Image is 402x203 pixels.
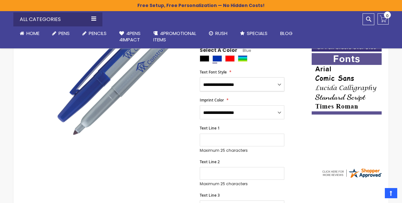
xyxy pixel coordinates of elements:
p: Maximum 25 characters [200,181,284,186]
span: Select A Color [200,47,237,55]
div: All Categories [13,12,102,26]
span: Imprint Color [200,97,224,103]
a: 0 [378,13,389,24]
span: Text Line 2 [200,159,220,164]
div: Assorted [238,55,247,62]
span: Text Line 3 [200,192,220,198]
span: Text Font Style [200,69,227,75]
span: 4PROMOTIONAL ITEMS [153,30,196,43]
a: Home [13,26,46,40]
span: Home [26,30,39,37]
img: 4pens.com widget logo [321,167,382,179]
span: Pens [59,30,70,37]
a: 4Pens4impact [113,26,147,47]
div: Customer service is great and very helpful [316,139,378,153]
div: Black [200,55,209,62]
span: Text Line 1 [200,125,220,131]
a: Blog [274,26,299,40]
div: Red [225,55,235,62]
span: 4Pens 4impact [119,30,141,43]
span: Specials [247,30,267,37]
a: Specials [234,26,274,40]
iframe: Google Customer Reviews [350,186,402,203]
span: [PERSON_NAME] [316,129,358,136]
div: Blue [212,55,222,62]
a: Pens [46,26,76,40]
a: 4pens.com certificate URL [321,175,382,180]
a: Pencils [76,26,113,40]
img: font-personalization-examples [312,53,382,115]
span: CO [361,129,368,136]
a: 4PROMOTIONALITEMS [147,26,203,47]
span: 0 [386,13,389,19]
a: Rush [203,26,234,40]
span: Rush [215,30,227,37]
p: Maximum 25 characters [200,148,284,153]
span: Blog [280,30,293,37]
span: Pencils [89,30,107,37]
span: Blue [237,48,251,53]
